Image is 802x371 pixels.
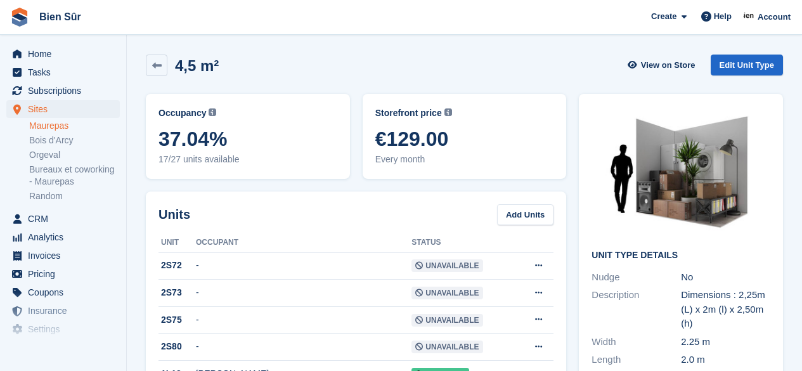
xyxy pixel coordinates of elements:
span: Unavailable [411,314,482,327]
th: Status [411,233,515,253]
img: box-4m2.jpg [592,107,770,240]
td: - [196,334,411,361]
span: View on Store [641,59,695,72]
span: Create [651,10,676,23]
div: 2S73 [158,286,196,299]
a: menu [6,339,120,356]
div: 2S72 [158,259,196,272]
div: 2S75 [158,313,196,327]
span: Insurance [28,302,104,320]
a: Add Units [497,204,553,225]
a: Random [29,190,120,202]
a: View on Store [626,55,701,75]
a: Bien Sûr [34,6,86,27]
span: Every month [375,153,554,166]
a: Bureaux et coworking - Maurepas [29,164,120,188]
span: Unavailable [411,341,482,353]
th: Occupant [196,233,411,253]
span: Account [758,11,791,23]
span: Unavailable [411,287,482,299]
span: 37.04% [158,127,337,150]
span: Capital [28,339,104,356]
span: 17/27 units available [158,153,337,166]
a: menu [6,320,120,338]
img: icon-info-grey-7440780725fd019a000dd9b08b2336e03edf1995a4989e88bcd33f0948082b44.svg [209,108,216,116]
div: Length [592,353,681,367]
a: menu [6,283,120,301]
a: menu [6,82,120,100]
span: Occupancy [158,107,206,120]
span: Home [28,45,104,63]
td: - [196,252,411,280]
span: Analytics [28,228,104,246]
a: Bois d'Arcy [29,134,120,146]
div: Description [592,288,681,331]
h2: 4,5 m² [175,57,219,74]
span: Tasks [28,63,104,81]
span: Coupons [28,283,104,301]
a: menu [6,100,120,118]
img: stora-icon-8386f47178a22dfd0bd8f6a31ec36ba5ce8667c1dd55bd0f319d3a0aa187defe.svg [10,8,29,27]
span: Sites [28,100,104,118]
td: - [196,280,411,307]
a: menu [6,247,120,264]
div: Nudge [592,270,681,285]
span: Subscriptions [28,82,104,100]
div: Dimensions : 2,25m (L) x 2m (l) x 2,50m (h) [681,288,770,331]
th: Unit [158,233,196,253]
div: 2.0 m [681,353,770,367]
a: Maurepas [29,120,120,132]
h2: Units [158,205,190,224]
a: menu [6,63,120,81]
span: Pricing [28,265,104,283]
img: Asmaa Habri [743,10,756,23]
h2: Unit Type details [592,251,770,261]
div: 2.25 m [681,335,770,349]
div: 2S80 [158,340,196,353]
span: Help [714,10,732,23]
span: Settings [28,320,104,338]
img: icon-info-grey-7440780725fd019a000dd9b08b2336e03edf1995a4989e88bcd33f0948082b44.svg [444,108,452,116]
a: menu [6,45,120,63]
span: €129.00 [375,127,554,150]
a: menu [6,210,120,228]
a: Orgeval [29,149,120,161]
a: menu [6,265,120,283]
a: Edit Unit Type [711,55,783,75]
div: No [681,270,770,285]
div: Width [592,335,681,349]
span: Unavailable [411,259,482,272]
a: menu [6,228,120,246]
span: Invoices [28,247,104,264]
span: CRM [28,210,104,228]
a: menu [6,302,120,320]
span: Storefront price [375,107,442,120]
td: - [196,306,411,334]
